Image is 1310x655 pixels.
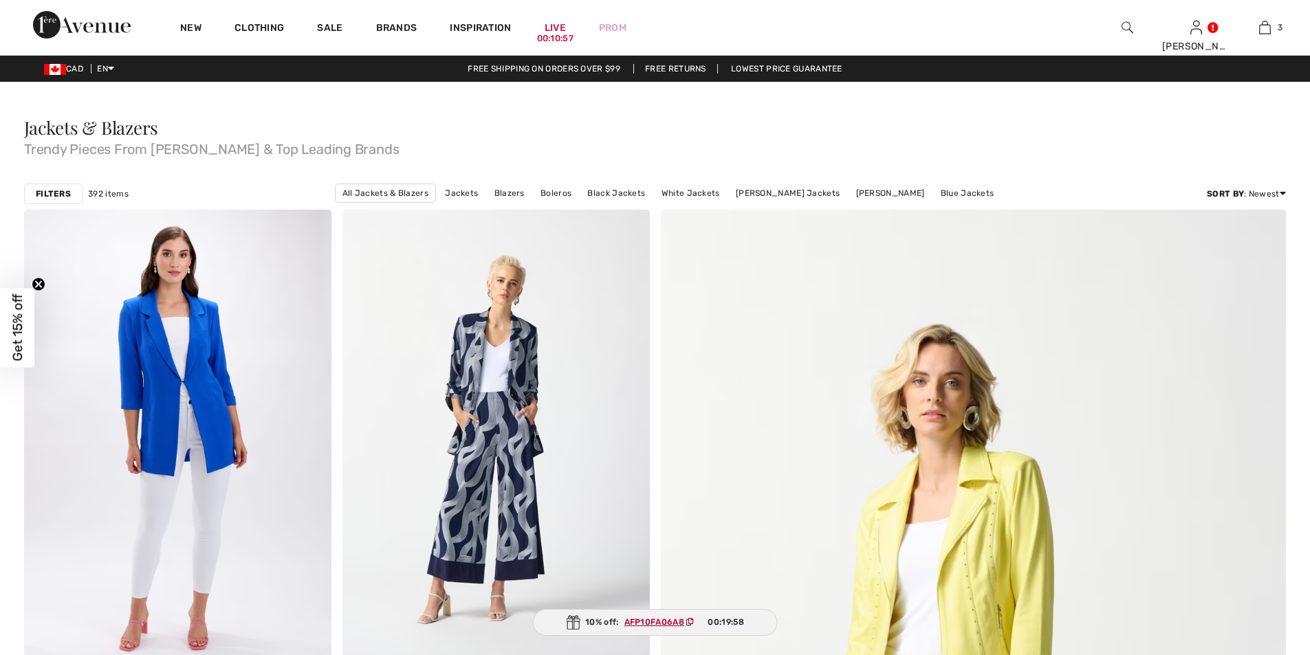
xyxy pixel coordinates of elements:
[1231,19,1298,36] a: 3
[534,184,578,202] a: Boleros
[566,615,580,630] img: Gift.svg
[488,184,532,202] a: Blazers
[97,64,114,74] span: EN
[1259,19,1271,36] img: My Bag
[335,184,436,203] a: All Jackets & Blazers
[1223,552,1296,586] iframe: Opens a widget where you can chat to one of our agents
[180,22,201,36] a: New
[36,188,71,200] strong: Filters
[1190,19,1202,36] img: My Info
[1278,21,1282,34] span: 3
[33,11,131,38] img: 1ère Avenue
[44,64,89,74] span: CAD
[1190,21,1202,34] a: Sign In
[720,64,853,74] a: Lowest Price Guarantee
[1207,189,1244,199] strong: Sort By
[1207,188,1286,200] div: : Newest
[655,184,727,202] a: White Jackets
[317,22,342,36] a: Sale
[849,184,932,202] a: [PERSON_NAME]
[532,609,778,636] div: 10% off:
[708,616,743,628] span: 00:19:58
[88,188,129,200] span: 392 items
[438,184,485,202] a: Jackets
[599,21,626,35] a: Prom
[376,22,417,36] a: Brands
[1122,19,1133,36] img: search the website
[10,294,25,362] span: Get 15% off
[633,64,718,74] a: Free Returns
[24,115,158,140] span: Jackets & Blazers
[44,64,66,75] img: Canadian Dollar
[729,184,847,202] a: [PERSON_NAME] Jackets
[934,184,1001,202] a: Blue Jackets
[580,184,652,202] a: Black Jackets
[234,22,284,36] a: Clothing
[457,64,631,74] a: Free shipping on orders over $99
[24,137,1286,156] span: Trendy Pieces From [PERSON_NAME] & Top Leading Brands
[537,32,574,45] div: 00:10:57
[450,22,511,36] span: Inspiration
[545,21,566,35] a: Live00:10:57
[32,277,45,291] button: Close teaser
[624,617,684,627] ins: AFP10FA06A8
[1162,39,1230,54] div: [PERSON_NAME]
